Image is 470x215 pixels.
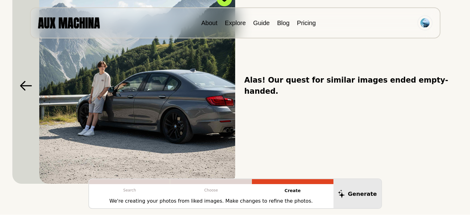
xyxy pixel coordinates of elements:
[252,184,333,197] p: Create
[201,19,217,26] a: About
[89,184,171,196] p: Search
[297,19,316,26] a: Pricing
[170,184,252,196] p: Choose
[253,19,269,26] a: Guide
[38,17,100,28] img: AUX MACHINA
[109,197,313,205] p: We're creating your photos from liked images. Make changes to refine the photos.
[420,18,430,28] img: Avatar
[244,75,458,97] span: Alas! Our quest for similar images ended empty-handed.
[333,179,381,208] button: Generate
[225,19,246,26] a: Explore
[277,19,290,26] a: Blog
